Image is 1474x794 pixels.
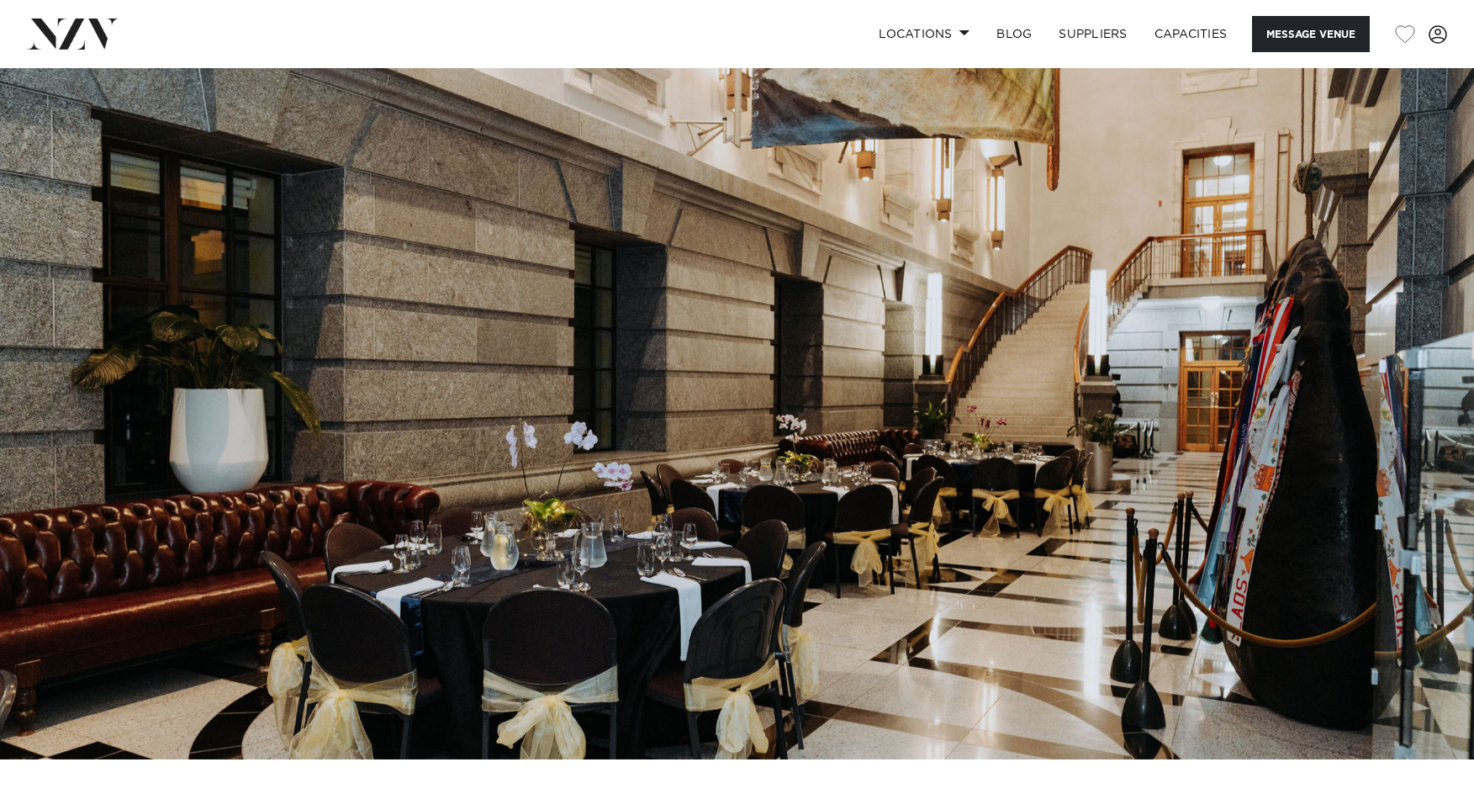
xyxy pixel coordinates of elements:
[865,16,983,52] a: Locations
[1045,16,1140,52] a: SUPPLIERS
[1141,16,1241,52] a: Capacities
[27,19,119,49] img: nzv-logo.png
[983,16,1045,52] a: BLOG
[1252,16,1370,52] button: Message Venue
